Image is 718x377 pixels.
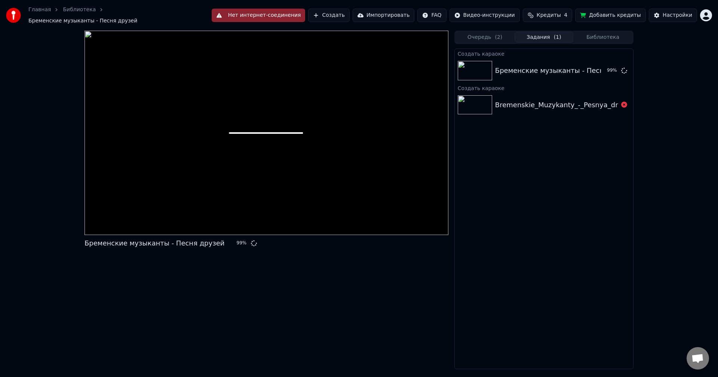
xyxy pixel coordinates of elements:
span: ( 2 ) [495,34,502,41]
button: Создать [308,9,349,22]
div: Bremenskie_Muzykanty_-_Pesnya_druzejj_64950310 [495,100,671,110]
button: Кредиты4 [523,9,572,22]
div: 99 % [237,240,248,246]
div: Бременские музыканты - Песня друзей [85,238,225,248]
div: 99 % [607,68,618,74]
span: Бременские музыканты - Песня друзей [28,17,137,25]
div: Создать караоке [455,49,633,58]
div: Бременские музыканты - Песня друзей [495,65,635,76]
button: Нет интернет-соединения [212,9,306,22]
nav: breadcrumb [28,6,212,25]
button: Видео-инструкции [449,9,520,22]
button: Библиотека [573,32,632,43]
img: youka [6,8,21,23]
button: Настройки [649,9,697,22]
span: 4 [564,12,567,19]
button: FAQ [417,9,446,22]
a: Главная [28,6,51,13]
div: Настройки [663,12,692,19]
span: Кредиты [537,12,561,19]
a: Открытый чат [687,347,709,370]
button: Добавить кредиты [575,9,646,22]
a: Библиотека [63,6,96,13]
button: Импортировать [353,9,415,22]
span: ( 1 ) [554,34,561,41]
button: Очередь [455,32,515,43]
button: Задания [515,32,574,43]
div: Создать караоке [455,83,633,92]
